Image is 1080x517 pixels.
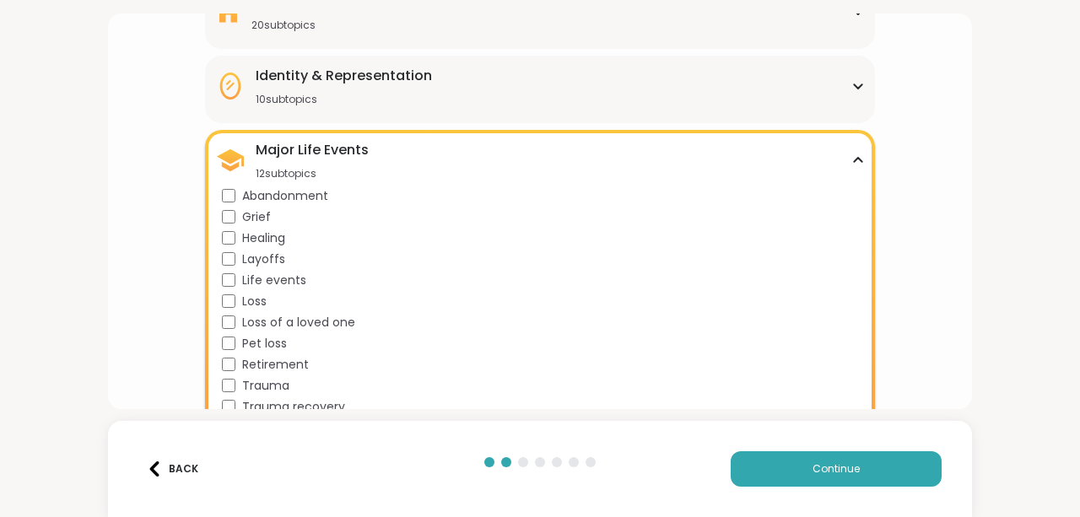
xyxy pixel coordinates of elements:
div: Back [147,461,198,477]
span: Retirement [242,356,309,374]
button: Continue [731,451,942,487]
span: Grief [242,208,271,226]
div: Major Life Events [256,140,369,160]
span: Pet loss [242,335,287,353]
span: Healing [242,229,285,247]
span: Life events [242,272,306,289]
span: Loss of a loved one [242,314,355,331]
button: Back [138,451,206,487]
span: Layoffs [242,250,285,268]
span: Trauma recovery [242,398,345,416]
div: 10 subtopics [256,93,432,106]
span: Continue [813,461,860,477]
span: Abandonment [242,187,328,205]
div: 20 subtopics [251,19,394,32]
span: Loss [242,293,267,310]
div: Identity & Representation [256,66,432,86]
div: 12 subtopics [256,167,369,180]
span: Trauma [242,377,289,395]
